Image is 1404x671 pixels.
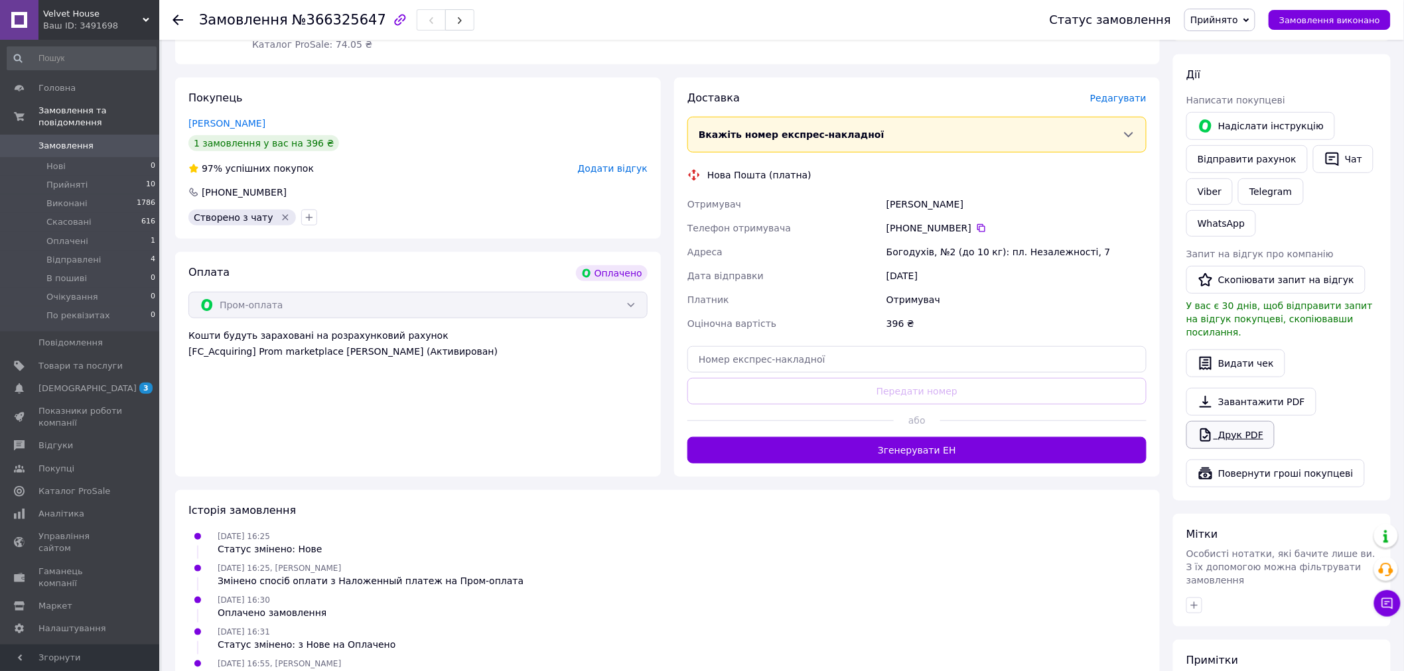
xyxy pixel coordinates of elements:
span: Отримувач [687,199,741,210]
span: Дії [1186,68,1200,81]
a: Завантажити PDF [1186,388,1316,416]
button: Згенерувати ЕН [687,437,1147,463]
button: Надіслати інструкцію [1186,112,1335,140]
span: Каталог ProSale: 74.05 ₴ [252,39,372,50]
span: 1786 [137,198,155,210]
div: 396 ₴ [884,312,1149,335]
span: Прийняті [46,179,88,191]
button: Чат [1313,145,1373,173]
span: або [894,414,940,427]
div: Богодухів, №2 (до 10 кг): пл. Незалежності, 7 [884,240,1149,264]
div: 1 замовлення у вас на 396 ₴ [188,135,339,151]
button: Повернути гроші покупцеві [1186,459,1365,487]
button: Чат з покупцем [1374,590,1401,617]
span: Оплата [188,266,230,278]
span: Аналітика [38,508,84,520]
svg: Видалити мітку [280,212,291,223]
div: Нова Пошта (платна) [704,168,815,182]
span: [DEMOGRAPHIC_DATA] [38,383,137,395]
button: Видати чек [1186,349,1285,377]
span: 0 [151,160,155,172]
div: [PHONE_NUMBER] [886,221,1147,235]
span: Замовлення [199,12,288,28]
span: Написати покупцеві [1186,95,1285,105]
span: Гаманець компанії [38,566,123,589]
span: Очікування [46,291,98,303]
span: Створено з чату [194,212,273,223]
span: Маркет [38,600,72,612]
span: Редагувати [1090,93,1147,103]
div: Змінено спосіб оплати з Наложенный платеж на Пром-оплата [218,574,524,587]
span: Відгуки [38,440,73,452]
span: Замовлення та повідомлення [38,105,159,129]
a: Друк PDF [1186,421,1275,449]
span: 0 [151,310,155,322]
span: Запит на відгук про компанію [1186,249,1334,259]
span: Прийнято [1190,15,1238,25]
span: Головна [38,82,76,94]
span: Повідомлення [38,337,103,349]
div: Повернутися назад [173,13,183,27]
span: Нові [46,160,66,172]
span: Каталог ProSale [38,485,110,497]
div: [DATE] [884,264,1149,288]
a: WhatsApp [1186,210,1256,237]
span: Особисті нотатки, які бачите лише ви. З їх допомогою можна фільтрувати замовлення [1186,548,1375,585]
span: Товари та послуги [38,360,123,372]
button: Скопіювати запит на відгук [1186,266,1366,294]
span: 1 [151,235,155,247]
div: Статус замовлення [1050,13,1172,27]
div: Кошти будуть зараховані на розрахунковий рахунок [188,329,648,358]
span: 97% [202,163,222,174]
span: [DATE] 16:31 [218,627,270,637]
span: 4 [151,254,155,266]
div: Ваш ID: 3491698 [43,20,159,32]
button: Замовлення виконано [1269,10,1391,30]
div: Статус змінено: з Нове на Оплачено [218,638,395,651]
button: Відправити рахунок [1186,145,1308,173]
div: [PERSON_NAME] [884,192,1149,216]
span: Покупці [38,463,74,475]
span: Замовлення виконано [1279,15,1380,25]
span: [DATE] 16:55, [PERSON_NAME] [218,659,341,668]
span: Мітки [1186,528,1218,540]
span: 3 [139,383,153,394]
div: [FC_Acquiring] Prom marketplace [PERSON_NAME] (Активирован) [188,345,648,358]
span: 0 [151,291,155,303]
span: [DATE] 16:25 [218,532,270,541]
span: Телефон отримувача [687,223,791,233]
div: Оплачено замовлення [218,606,326,619]
span: Оціночна вартість [687,318,776,329]
span: В пошиві [46,273,87,284]
span: Дата відправки [687,271,764,281]
span: Вкажіть номер експрес-накладної [699,129,884,140]
span: 0 [151,273,155,284]
span: [DATE] 16:30 [218,595,270,605]
div: успішних покупок [188,162,314,175]
div: Статус змінено: Нове [218,542,322,556]
input: Пошук [7,46,157,70]
span: Замовлення [38,140,94,152]
span: Історія замовлення [188,504,296,517]
span: Покупець [188,91,243,104]
span: 10 [146,179,155,191]
span: Оплачені [46,235,88,247]
input: Номер експрес-накладної [687,346,1147,373]
span: Платник [687,294,729,305]
span: Адреса [687,247,723,257]
span: Додати відгук [578,163,648,174]
span: Velvet House [43,8,143,20]
a: Telegram [1238,178,1303,205]
span: Налаштування [38,623,106,635]
span: Управління сайтом [38,530,123,554]
span: Доставка [687,91,740,104]
span: Показники роботи компанії [38,405,123,429]
a: [PERSON_NAME] [188,118,265,129]
span: У вас є 30 днів, щоб відправити запит на відгук покупцеві, скопіювавши посилання. [1186,300,1373,337]
span: Скасовані [46,216,92,228]
span: 616 [141,216,155,228]
div: Оплачено [576,265,648,281]
a: Viber [1186,178,1233,205]
span: №366325647 [292,12,386,28]
span: Виконані [46,198,88,210]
